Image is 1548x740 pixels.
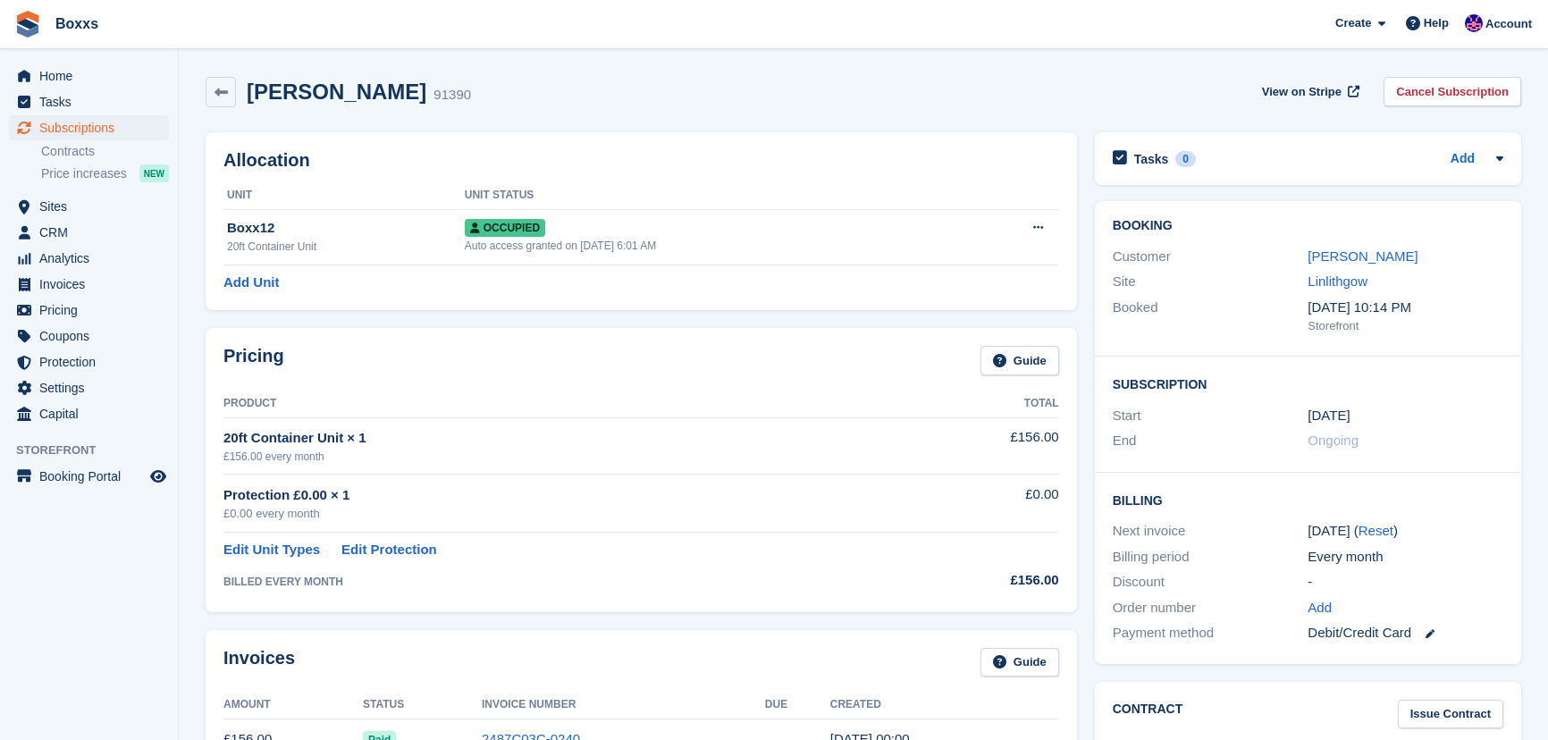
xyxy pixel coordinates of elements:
a: menu [9,324,169,349]
div: Every month [1308,547,1503,568]
a: Linlithgow [1308,273,1367,289]
span: Capital [39,401,147,426]
a: Guide [980,346,1059,375]
span: Settings [39,375,147,400]
div: £0.00 every month [223,505,904,523]
a: menu [9,375,169,400]
a: menu [9,272,169,297]
th: Due [765,691,830,719]
a: Edit Protection [341,540,437,560]
span: Occupied [465,219,545,237]
a: Add Unit [223,273,279,293]
img: Jamie Malcolm [1465,14,1483,32]
span: Create [1335,14,1371,32]
a: Cancel Subscription [1384,77,1521,106]
div: Booked [1113,298,1308,335]
th: Created [830,691,1059,719]
a: Add [1451,149,1475,170]
a: Guide [980,648,1059,677]
div: [DATE] ( ) [1308,521,1503,542]
a: menu [9,246,169,271]
th: Unit Status [465,181,962,210]
span: Subscriptions [39,115,147,140]
h2: Subscription [1113,374,1503,392]
span: Price increases [41,165,127,182]
a: menu [9,401,169,426]
h2: Contract [1113,700,1183,729]
div: £156.00 every month [223,449,904,465]
h2: Billing [1113,491,1503,509]
a: Boxxs [48,9,105,38]
div: Payment method [1113,623,1308,643]
span: Protection [39,349,147,374]
div: 91390 [433,85,471,105]
div: Protection £0.00 × 1 [223,485,904,506]
a: Issue Contract [1398,700,1503,729]
div: Debit/Credit Card [1308,623,1503,643]
th: Invoice Number [482,691,765,719]
div: - [1308,572,1503,593]
a: menu [9,89,169,114]
div: £156.00 [904,570,1059,591]
span: Booking Portal [39,464,147,489]
a: Reset [1359,523,1393,538]
span: Invoices [39,272,147,297]
span: Sites [39,194,147,219]
span: Coupons [39,324,147,349]
a: menu [9,220,169,245]
h2: [PERSON_NAME] [247,80,426,104]
div: Discount [1113,572,1308,593]
a: Preview store [147,466,169,487]
span: Pricing [39,298,147,323]
div: Order number [1113,598,1308,618]
div: Storefront [1308,317,1503,335]
time: 2025-06-20 23:00:00 UTC [1308,406,1350,426]
a: menu [9,464,169,489]
span: CRM [39,220,147,245]
div: 20ft Container Unit [227,239,465,255]
a: menu [9,63,169,88]
div: NEW [139,164,169,182]
div: Boxx12 [227,218,465,239]
th: Amount [223,691,363,719]
th: Status [363,691,482,719]
a: Edit Unit Types [223,540,320,560]
div: [DATE] 10:14 PM [1308,298,1503,318]
a: menu [9,349,169,374]
h2: Booking [1113,219,1503,233]
h2: Tasks [1134,151,1169,167]
span: Tasks [39,89,147,114]
div: End [1113,431,1308,451]
div: Start [1113,406,1308,426]
div: Next invoice [1113,521,1308,542]
img: stora-icon-8386f47178a22dfd0bd8f6a31ec36ba5ce8667c1dd55bd0f319d3a0aa187defe.svg [14,11,41,38]
div: Customer [1113,247,1308,267]
a: View on Stripe [1255,77,1363,106]
div: Auto access granted on [DATE] 6:01 AM [465,238,962,254]
th: Unit [223,181,465,210]
span: Account [1485,15,1532,33]
td: £156.00 [904,417,1059,474]
a: menu [9,298,169,323]
a: menu [9,194,169,219]
div: 0 [1175,151,1196,167]
div: BILLED EVERY MONTH [223,574,904,590]
a: menu [9,115,169,140]
a: Contracts [41,143,169,160]
div: Billing period [1113,547,1308,568]
span: Analytics [39,246,147,271]
th: Total [904,390,1059,418]
div: 20ft Container Unit × 1 [223,428,904,449]
span: Home [39,63,147,88]
td: £0.00 [904,475,1059,533]
span: View on Stripe [1262,83,1342,101]
div: Site [1113,272,1308,292]
th: Product [223,390,904,418]
h2: Allocation [223,150,1059,171]
span: Storefront [16,441,178,459]
a: [PERSON_NAME] [1308,248,1418,264]
h2: Pricing [223,346,284,375]
a: Add [1308,598,1332,618]
span: Help [1424,14,1449,32]
h2: Invoices [223,648,295,677]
